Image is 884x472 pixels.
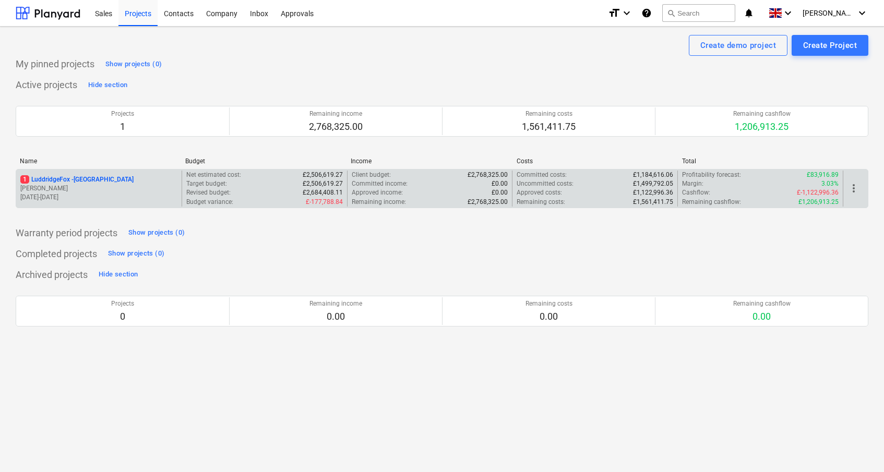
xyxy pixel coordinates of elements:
p: Projects [111,110,134,118]
button: Hide section [96,267,140,283]
p: £2,768,325.00 [468,171,508,179]
button: Create Project [792,35,868,56]
div: Show projects (0) [128,227,185,239]
p: Active projects [16,79,77,91]
p: £2,684,408.11 [303,188,343,197]
p: Completed projects [16,248,97,260]
p: Remaining cashflow [733,299,791,308]
p: Remaining costs [525,299,572,308]
p: 0 [111,310,134,323]
p: 0.00 [733,310,791,323]
p: Profitability forecast : [682,171,741,179]
p: Budget variance : [186,198,233,207]
button: Show projects (0) [126,225,187,241]
p: [DATE] - [DATE] [20,193,177,202]
span: [PERSON_NAME] [803,9,855,17]
i: format_size [608,7,620,19]
p: £0.00 [492,179,508,188]
p: Net estimated cost : [186,171,241,179]
p: Margin : [682,179,703,188]
p: Remaining costs [522,110,576,118]
p: Target budget : [186,179,227,188]
p: Remaining income [309,299,362,308]
button: Show projects (0) [103,56,164,72]
button: Search [662,4,735,22]
i: notifications [744,7,754,19]
p: 2,768,325.00 [309,120,363,133]
p: Approved income : [352,188,403,197]
p: Committed costs : [517,171,567,179]
i: keyboard_arrow_down [782,7,794,19]
p: 0.00 [525,310,572,323]
p: £-177,788.84 [306,198,343,207]
p: Archived projects [16,269,88,281]
p: £1,184,616.06 [633,171,673,179]
div: Hide section [99,269,138,281]
p: Revised budget : [186,188,231,197]
button: Hide section [86,77,130,93]
p: Remaining cashflow [733,110,791,118]
i: keyboard_arrow_down [620,7,633,19]
p: Remaining income : [352,198,406,207]
i: keyboard_arrow_down [856,7,868,19]
iframe: Chat Widget [832,422,884,472]
div: Budget [185,158,342,165]
div: Create demo project [700,39,776,52]
div: Show projects (0) [108,248,164,260]
p: £1,122,996.36 [633,188,673,197]
p: Warranty period projects [16,227,117,239]
p: Cashflow : [682,188,710,197]
div: Total [682,158,839,165]
p: Approved costs : [517,188,562,197]
p: Client budget : [352,171,391,179]
p: Uncommitted costs : [517,179,574,188]
span: search [667,9,675,17]
span: 1 [20,175,29,184]
p: 1 [111,120,134,133]
button: Show projects (0) [105,246,167,262]
p: My pinned projects [16,58,94,70]
i: Knowledge base [641,7,652,19]
p: £2,768,325.00 [468,198,508,207]
button: Create demo project [689,35,787,56]
p: 1,206,913.25 [733,120,791,133]
p: £1,561,411.75 [633,198,673,207]
p: £83,916.89 [807,171,839,179]
div: Hide section [88,79,127,91]
p: £1,499,792.05 [633,179,673,188]
span: more_vert [847,182,860,195]
p: £-1,122,996.36 [797,188,839,197]
p: £0.00 [492,188,508,197]
div: 1LuddridgeFox -[GEOGRAPHIC_DATA][PERSON_NAME][DATE]-[DATE] [20,175,177,202]
p: [PERSON_NAME] [20,184,177,193]
p: £2,506,619.27 [303,179,343,188]
p: Remaining costs : [517,198,565,207]
p: 1,561,411.75 [522,120,576,133]
div: Name [20,158,177,165]
div: Create Project [803,39,857,52]
p: Remaining income [309,110,363,118]
div: Show projects (0) [105,58,162,70]
p: 3.03% [821,179,839,188]
div: Costs [517,158,674,165]
p: £1,206,913.25 [798,198,839,207]
p: Committed income : [352,179,408,188]
p: £2,506,619.27 [303,171,343,179]
p: Remaining cashflow : [682,198,741,207]
p: LuddridgeFox - [GEOGRAPHIC_DATA] [20,175,134,184]
p: 0.00 [309,310,362,323]
p: Projects [111,299,134,308]
div: Income [351,158,508,165]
